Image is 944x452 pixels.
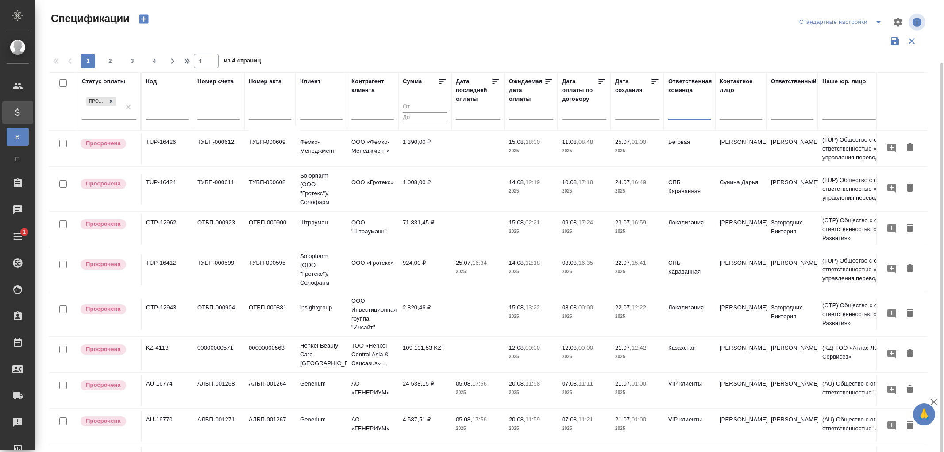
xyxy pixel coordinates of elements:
p: Фемко-Менеджмент [300,138,343,155]
td: [PERSON_NAME] [767,174,818,205]
td: (TUP) Общество с ограниченной ответственностью «Технологии управления переводом» [818,171,924,207]
p: 25.07, [456,259,472,266]
p: 11:21 [578,416,593,423]
td: [PERSON_NAME] [767,411,818,442]
button: Удалить [902,417,917,434]
span: 🙏 [917,405,932,424]
button: Удалить [902,305,917,322]
a: В [7,128,29,146]
p: 2025 [615,388,659,397]
p: 07.08, [562,416,578,423]
p: ООО "Штрауманн" [351,218,394,236]
p: 2025 [509,147,553,155]
p: 2025 [615,312,659,321]
td: СПБ Караванная [664,254,715,285]
td: [PERSON_NAME] [715,299,767,330]
p: 16:59 [632,219,646,226]
td: TUP-16424 [142,174,193,205]
td: (KZ) ТОО «Атлас Лэнгвидж Сервисез» [818,339,924,370]
span: 3 [125,57,139,66]
p: 12:22 [632,304,646,311]
td: AU-16770 [142,411,193,442]
button: 3 [125,54,139,68]
p: 2025 [615,147,659,155]
td: [PERSON_NAME] [715,375,767,406]
p: 2025 [562,424,606,433]
td: (AU) Общество с ограниченной ответственностью "АЛС" [818,411,924,442]
p: 2025 [509,388,553,397]
button: Удалить [902,382,917,398]
td: Загородних Виктория [767,214,818,245]
p: Generium [300,379,343,388]
button: Сбросить фильтры [903,33,920,50]
button: 🙏 [913,403,935,425]
td: TUP-16412 [142,254,193,285]
p: 2025 [509,352,553,361]
td: [PERSON_NAME] [715,339,767,370]
p: 11:59 [525,416,540,423]
p: 05.08, [456,416,472,423]
td: [PERSON_NAME] [767,254,818,285]
button: Удалить [902,346,917,362]
p: 2025 [562,187,606,196]
div: Просрочена [85,96,117,107]
p: 2025 [509,424,553,433]
input: От [403,102,447,113]
p: 21.07, [615,380,632,387]
td: (AU) Общество с ограниченной ответственностью "АЛС" [818,375,924,406]
p: 00:00 [578,344,593,351]
p: 22.07, [615,304,632,311]
p: 2025 [456,424,500,433]
p: Просрочена [86,220,121,228]
td: СПБ Караванная [664,174,715,205]
p: 11.08, [562,139,578,145]
td: (OTP) Общество с ограниченной ответственностью «Вектор Развития» [818,297,924,332]
td: Локализация [664,214,715,245]
div: Сумма [403,77,422,86]
td: ТУБП-000599 [193,254,244,285]
td: ТУБП-000609 [244,133,296,164]
p: 15.08, [509,304,525,311]
p: 16:35 [578,259,593,266]
td: АЛБП-001268 [193,375,244,406]
p: 17:24 [578,219,593,226]
span: 1 [17,228,31,236]
p: 2025 [562,352,606,361]
td: VIP клиенты [664,411,715,442]
p: 17:56 [472,416,487,423]
p: 08.08, [562,259,578,266]
div: Клиент [300,77,320,86]
button: Удалить [902,140,917,156]
p: 12:42 [632,344,646,351]
button: Создать [133,12,154,27]
p: 2025 [509,227,553,236]
p: Solopharm (ООО "Гротекс")/Солофарм [300,171,343,207]
td: (TUP) Общество с ограниченной ответственностью «Технологии управления переводом» [818,131,924,166]
p: 2025 [562,388,606,397]
td: 24 538,15 ₽ [398,375,451,406]
td: 71 831,45 ₽ [398,214,451,245]
td: 109 191,53 KZT [398,339,451,370]
p: ООО «Фемко-Менеджмент» [351,138,394,155]
td: Локализация [664,299,715,330]
td: АЛБП-001264 [244,375,296,406]
p: 21.07, [615,416,632,423]
p: Просрочена [86,139,121,148]
p: 11:58 [525,380,540,387]
p: 16:34 [472,259,487,266]
td: Беговая [664,133,715,164]
p: insightgroup [300,303,343,312]
td: AU-16774 [142,375,193,406]
a: П [7,150,29,168]
p: 08:48 [578,139,593,145]
p: 2025 [615,227,659,236]
p: 14.08, [509,259,525,266]
p: 20.08, [509,416,525,423]
div: Ответственная команда [668,77,712,95]
td: [PERSON_NAME] [715,254,767,285]
p: 17:18 [578,179,593,185]
p: 18:00 [525,139,540,145]
p: 2025 [615,352,659,361]
td: (OTP) Общество с ограниченной ответственностью «Вектор Развития» [818,212,924,247]
div: Наше юр. лицо [822,77,866,86]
